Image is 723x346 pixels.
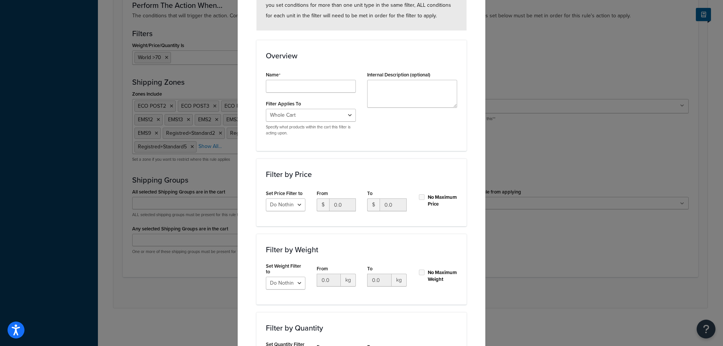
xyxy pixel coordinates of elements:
[367,198,380,211] span: $
[392,274,407,287] span: kg
[266,245,457,254] h3: Filter by Weight
[428,269,458,283] label: No Maximum Weight
[317,266,328,271] label: From
[317,191,328,196] label: From
[266,170,457,178] h3: Filter by Price
[367,266,372,271] label: To
[266,52,457,60] h3: Overview
[266,324,457,332] h3: Filter by Quantity
[367,72,430,78] label: Internal Description (optional)
[341,274,356,287] span: kg
[367,191,372,196] label: To
[266,124,356,136] p: Specify what products within the cart this filter is acting upon.
[266,101,301,107] label: Filter Applies To
[428,194,458,207] label: No Maximum Price
[317,198,329,211] span: $
[266,191,302,196] label: Set Price Filter to
[266,263,305,274] label: Set Weight Filter to
[266,72,281,78] label: Name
